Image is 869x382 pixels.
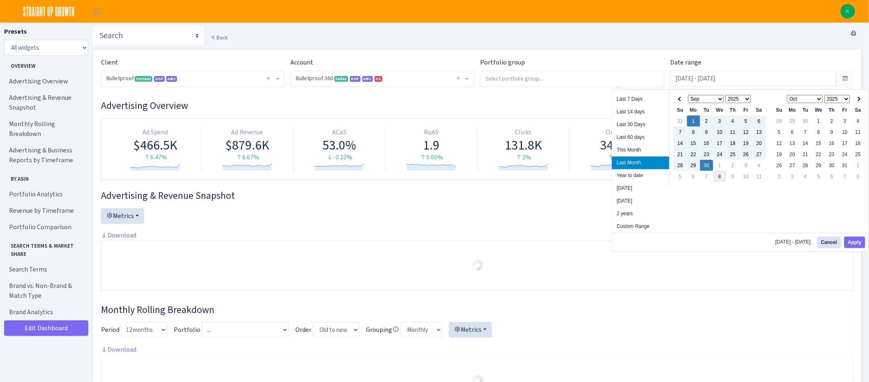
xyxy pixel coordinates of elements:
td: 29 [786,115,799,127]
div: 2% [481,153,566,162]
li: [DATE] [612,195,669,207]
td: 23 [825,149,839,160]
li: Year to date [612,169,669,182]
th: We [713,104,726,115]
td: 6 [786,127,799,138]
div: $466.5K [113,137,198,153]
td: 28 [799,160,812,171]
td: 30 [825,160,839,171]
td: 10 [740,171,753,182]
div: 0.00% [389,153,474,162]
span: Overview [5,59,86,70]
td: 30 [700,160,713,171]
li: Last 60 days [612,131,669,144]
input: Select portfolio group... [480,71,664,86]
span: DSP [154,76,165,82]
td: 11 [753,171,766,182]
div: Clicks [481,128,566,137]
td: 19 [740,138,753,149]
td: 16 [825,138,839,149]
td: 12 [773,138,786,149]
td: 7 [700,171,713,182]
a: K [841,4,855,18]
li: [DATE] [612,182,669,195]
label: Grouping [366,325,399,335]
div: Ad Revenue [205,128,290,137]
td: 15 [812,138,825,149]
td: 17 [713,138,726,149]
span: Seller [334,76,348,82]
span: Current [135,76,152,82]
label: Date range [670,58,701,67]
span: AMC [166,76,177,82]
td: 6 [687,171,700,182]
a: Brand Analytics [4,304,86,320]
li: 2 years [612,207,669,220]
th: Tu [799,104,812,115]
span: [DATE] - [DATE] [775,239,814,244]
span: Bulletproof 360 <span class="badge badge-success">Seller</span><span class="badge badge-primary">... [291,71,474,87]
td: 5 [674,171,687,182]
td: 15 [687,138,700,149]
td: 11 [852,127,865,138]
a: Download [101,231,136,239]
span: US [375,76,382,82]
a: Portfolio Comparison [4,219,86,235]
td: 1 [687,115,700,127]
td: 21 [674,149,687,160]
li: Last 14 days [612,106,669,118]
td: 2 [726,160,740,171]
a: Brand vs. Non-Brand & Match Type [4,278,86,304]
button: Metrics [449,322,492,338]
td: 3 [786,171,799,182]
td: 1 [812,115,825,127]
td: 5 [812,171,825,182]
li: Last 7 Days [612,93,669,106]
td: 1 [852,160,865,171]
div: 53.0% [297,137,382,153]
label: Period [101,325,120,335]
button: Metrics [101,208,144,224]
td: 6 [753,115,766,127]
td: 28 [773,115,786,127]
div: $879.6K [205,137,290,153]
td: 10 [839,127,852,138]
th: Sa [852,104,865,115]
td: 22 [687,149,700,160]
div: 34.7K [573,137,658,153]
span: Remove all items [267,74,270,83]
td: 21 [799,149,812,160]
li: Last 30 Days [612,118,669,131]
label: Portfolio group [480,58,525,67]
td: 5 [773,127,786,138]
td: 30 [799,115,812,127]
th: Mo [786,104,799,115]
th: Su [674,104,687,115]
td: 24 [839,149,852,160]
td: 27 [753,149,766,160]
td: 7 [674,127,687,138]
td: 7 [799,127,812,138]
td: 29 [812,160,825,171]
th: Sa [753,104,766,115]
td: 27 [786,160,799,171]
div: ACoS [297,128,382,137]
td: 3 [839,115,852,127]
td: 5 [740,115,753,127]
th: Mo [687,104,700,115]
td: 24 [713,149,726,160]
span: Bulletproof <span class="badge badge-success">Current</span><span class="badge badge-primary">DSP... [101,71,284,87]
a: Portfolio Analytics [4,186,86,203]
td: 1 [713,160,726,171]
div: 6.67% [205,153,290,162]
td: 26 [773,160,786,171]
td: 13 [786,138,799,149]
a: Advertising Overview [4,73,86,90]
button: Apply [844,237,865,248]
label: Account [291,58,314,67]
td: 16 [700,138,713,149]
label: Portfolio [174,325,200,335]
td: 4 [852,115,865,127]
td: 29 [687,160,700,171]
th: Th [825,104,839,115]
